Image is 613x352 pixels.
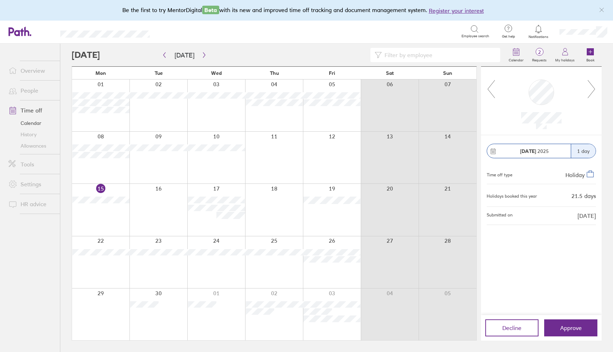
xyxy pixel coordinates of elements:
[382,48,496,62] input: Filter by employee
[3,117,60,129] a: Calendar
[502,325,521,331] span: Decline
[169,28,187,34] div: Search
[551,44,579,66] a: My holidays
[520,148,549,154] span: 2025
[3,103,60,117] a: Time off
[3,157,60,171] a: Tools
[3,177,60,191] a: Settings
[122,6,491,15] div: Be the first to try MentorDigital with its new and improved time off tracking and document manage...
[544,319,597,336] button: Approve
[270,70,279,76] span: Thu
[487,194,537,199] div: Holidays booked this year
[485,319,539,336] button: Decline
[504,56,528,62] label: Calendar
[95,70,106,76] span: Mon
[155,70,163,76] span: Tue
[565,171,585,178] span: Holiday
[551,56,579,62] label: My holidays
[582,56,599,62] label: Book
[528,56,551,62] label: Requests
[487,213,513,219] span: Submitted on
[497,34,520,39] span: Get help
[3,140,60,152] a: Allowances
[560,325,582,331] span: Approve
[527,24,550,39] a: Notifications
[579,44,602,66] a: Book
[571,193,596,199] div: 21.5 days
[211,70,222,76] span: Wed
[528,44,551,66] a: 2Requests
[429,6,484,15] button: Register your interest
[3,197,60,211] a: HR advice
[3,83,60,98] a: People
[520,148,536,154] strong: [DATE]
[527,35,550,39] span: Notifications
[462,34,489,38] span: Employee search
[578,213,596,219] span: [DATE]
[528,49,551,55] span: 2
[169,49,200,61] button: [DATE]
[571,144,596,158] div: 1 day
[504,44,528,66] a: Calendar
[443,70,452,76] span: Sun
[329,70,335,76] span: Fri
[202,6,219,14] span: Beta
[3,129,60,140] a: History
[487,170,512,178] div: Time off type
[386,70,394,76] span: Sat
[3,64,60,78] a: Overview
